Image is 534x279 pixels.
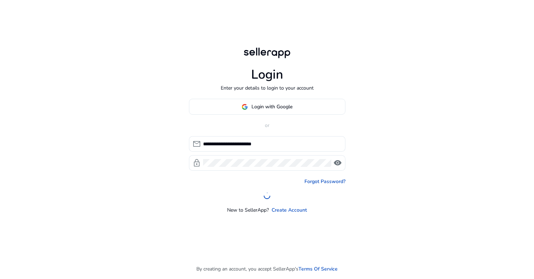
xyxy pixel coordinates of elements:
span: lock [192,159,201,167]
span: Login with Google [251,103,292,110]
h1: Login [251,67,283,82]
p: or [189,122,345,129]
span: mail [192,140,201,148]
img: google-logo.svg [242,104,248,110]
a: Terms Of Service [298,265,338,273]
p: Enter your details to login to your account [221,84,314,92]
p: New to SellerApp? [227,206,269,214]
span: visibility [333,159,342,167]
a: Create Account [272,206,307,214]
button: Login with Google [189,99,345,115]
a: Forgot Password? [304,178,345,185]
